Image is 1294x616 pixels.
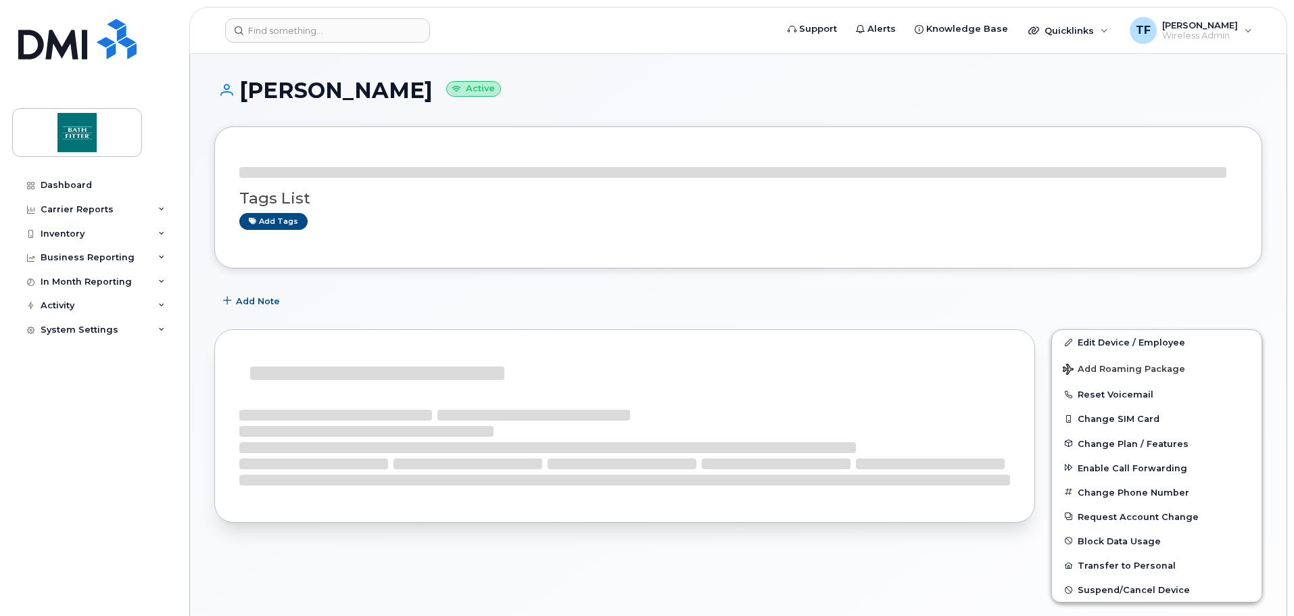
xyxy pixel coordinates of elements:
span: Add Roaming Package [1063,364,1185,377]
button: Block Data Usage [1052,529,1262,553]
button: Request Account Change [1052,504,1262,529]
a: Edit Device / Employee [1052,330,1262,354]
span: Enable Call Forwarding [1078,463,1187,473]
button: Reset Voicemail [1052,382,1262,406]
button: Transfer to Personal [1052,553,1262,577]
span: Change Plan / Features [1078,438,1189,448]
button: Add Note [214,289,291,313]
button: Add Roaming Package [1052,354,1262,382]
button: Change SIM Card [1052,406,1262,431]
button: Change Plan / Features [1052,431,1262,456]
button: Change Phone Number [1052,480,1262,504]
span: Add Note [236,295,280,308]
h3: Tags List [239,190,1237,207]
h1: [PERSON_NAME] [214,78,1262,102]
button: Suspend/Cancel Device [1052,577,1262,602]
a: Add tags [239,213,308,230]
button: Enable Call Forwarding [1052,456,1262,480]
small: Active [446,81,501,97]
span: Suspend/Cancel Device [1078,585,1190,595]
